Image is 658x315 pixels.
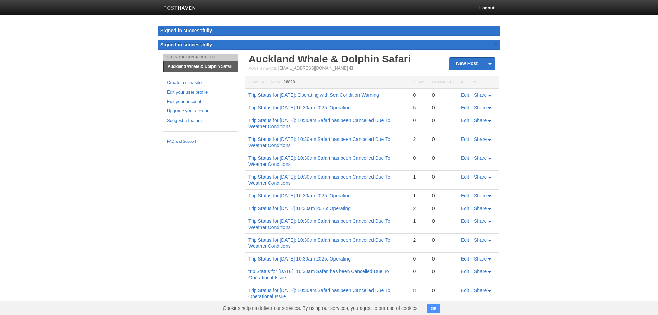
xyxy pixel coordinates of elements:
a: Edit [461,269,469,274]
a: Trip Status for [DATE] 10:30am 2025: Operating [248,256,351,262]
a: FAQ and Support [167,138,234,145]
div: 2 [413,136,425,142]
a: Edit [461,288,469,293]
a: New Post [449,58,495,70]
span: Post by Email [248,66,277,70]
div: 1 [413,174,425,180]
div: 0 [432,155,454,161]
a: Edit [461,105,469,110]
div: 0 [413,268,425,275]
div: 0 [432,237,454,243]
a: Edit [461,118,469,123]
div: 0 [432,268,454,275]
a: Edit [461,174,469,180]
div: 2 [413,237,425,243]
div: 5 [413,105,425,111]
img: Posthaven-bar [163,6,196,11]
a: Edit [461,155,469,161]
a: Trip Status for [DATE]: Operating with Sea Condition Warning [248,92,379,98]
span: Cookies help us deliver our services. By using our services, you agree to our use of cookies. [216,301,426,315]
a: Suggest a feature [167,117,234,124]
a: Edit your user profile [167,89,234,96]
a: Edit [461,92,469,98]
span: Share [474,269,487,274]
span: Share [474,218,487,224]
div: 0 [413,256,425,262]
a: Trip Status for [DATE]: 10:30am Safari has been Cancelled Due To Operational Issue [248,288,390,299]
div: 0 [432,256,454,262]
div: 0 [432,218,454,224]
span: Share [474,206,487,211]
span: Share [474,105,487,110]
div: 1 [413,193,425,199]
span: Share [474,174,487,180]
div: 0 [413,155,425,161]
a: Edit [461,237,469,243]
div: Signed in successfully. [158,26,500,36]
a: Auckland Whale & Dolphin Safari [248,53,411,64]
li: Sites You Contribute To [163,54,238,61]
span: Share [474,237,487,243]
a: Trip Status for [DATE]: 10:30am Safari has been Cancelled Due To Weather Conditions [248,237,390,249]
a: Trip Status for [DATE]: 10:30am Safari has been Cancelled Due To Weather Conditions [248,136,390,148]
span: 28829 [283,80,295,84]
th: Homepage Views [245,76,410,89]
div: 0 [432,287,454,293]
a: Edit [461,136,469,142]
div: 0 [432,205,454,211]
span: Share [474,92,487,98]
div: 0 [432,92,454,98]
span: Share [474,136,487,142]
button: OK [427,304,440,313]
span: Share [474,118,487,123]
a: Edit [461,206,469,211]
div: 1 [413,218,425,224]
a: Edit [461,256,469,262]
div: 0 [432,174,454,180]
div: 8 [413,287,425,293]
a: [EMAIL_ADDRESS][DOMAIN_NAME] [278,66,348,71]
a: Auckland Whale & Dolphin Safari [164,61,238,72]
div: 0 [432,105,454,111]
a: trip Status for [DATE]: 10:30am Safari has been Cancelled Due To Operational Issue [248,269,389,280]
div: 0 [432,193,454,199]
a: Trip Status for [DATE] 10:30am 2025: Operating [248,105,351,110]
span: Share [474,155,487,161]
a: Trip Status for [DATE] 10:30am 2025: Operating [248,193,351,198]
a: Trip Status for [DATE]: 10:30am Safari has been Cancelled Due To Weather Conditions [248,118,390,129]
div: 0 [432,117,454,123]
th: Actions [458,76,499,89]
div: 0 [432,136,454,142]
div: 2 [413,205,425,211]
a: Edit your account [167,98,234,106]
a: Trip Status for [DATE]: 10:30am Safari has been Cancelled Due To Weather Conditions [248,155,390,167]
th: Views [410,76,428,89]
div: 0 [413,92,425,98]
a: Trip Status for [DATE]: 10:30am Safari has been Cancelled Due To Weather Conditions [248,218,390,230]
a: Trip Status for [DATE]: 10:30am Safari has been Cancelled Due To Weather Conditions [248,174,390,186]
a: Edit [461,218,469,224]
th: Comments [429,76,458,89]
a: Upgrade your account [167,108,234,115]
a: × [492,40,499,48]
a: Edit [461,193,469,198]
a: Create a new site [167,79,234,86]
span: Share [474,288,487,293]
span: Share [474,256,487,262]
span: Share [474,193,487,198]
span: Signed in successfully. [160,42,213,47]
a: Trip Status for [DATE] 10:30am 2025: Operating [248,206,351,211]
div: 0 [413,117,425,123]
